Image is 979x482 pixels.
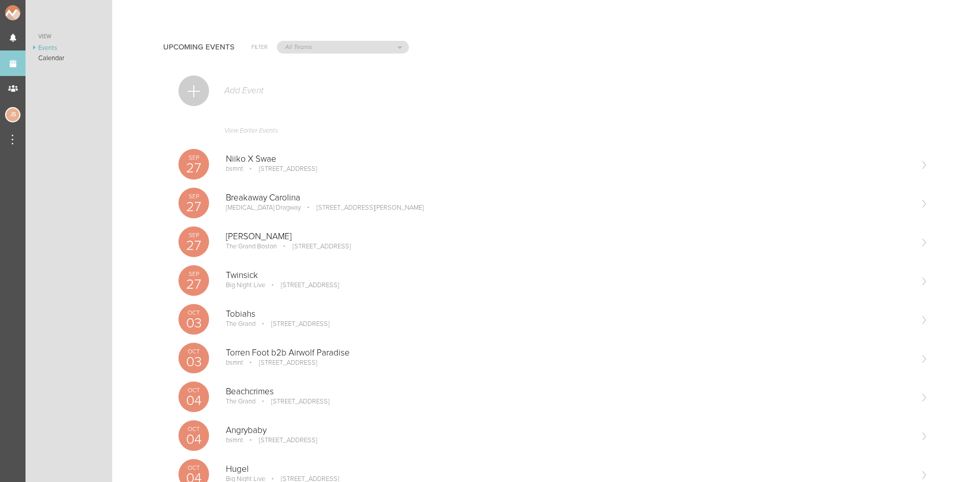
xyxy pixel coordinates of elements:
p: [STREET_ADDRESS] [267,281,339,289]
a: View Earlier Events [178,121,928,145]
p: Torren Foot b2b Airwolf Paradise [226,348,912,358]
p: 03 [178,355,209,369]
p: bsmnt [226,359,243,367]
a: Calendar [25,53,112,63]
h6: Filter [251,43,268,52]
p: Oct [178,348,209,354]
a: Events [25,43,112,53]
p: Oct [178,310,209,316]
p: Beachcrimes [226,387,912,397]
p: Sep [178,232,209,238]
p: Sep [178,271,209,277]
p: Oct [178,465,209,471]
p: [PERSON_NAME] [226,232,912,242]
p: Big Night Live [226,281,265,289]
p: 27 [178,161,209,175]
img: NOMAD [5,5,63,20]
p: 27 [178,239,209,252]
p: [STREET_ADDRESS] [245,436,317,444]
p: 04 [178,433,209,446]
p: Tobiahs [226,309,912,319]
p: [STREET_ADDRESS] [257,397,329,405]
p: bsmnt [226,165,243,173]
p: 27 [178,200,209,214]
p: [STREET_ADDRESS] [245,165,317,173]
h4: Upcoming Events [163,43,235,52]
p: The Grand [226,320,255,328]
p: Oct [178,426,209,432]
p: [STREET_ADDRESS] [257,320,329,328]
p: Angrybaby [226,425,912,436]
p: Sep [178,193,209,199]
p: Oct [178,387,209,393]
p: Sep [178,155,209,161]
p: Add Event [223,86,264,96]
p: 04 [178,394,209,408]
p: The Grand [226,397,255,405]
p: Twinsick [226,270,912,281]
div: Jessica Smith [5,107,20,122]
p: 27 [178,277,209,291]
p: [STREET_ADDRESS][PERSON_NAME] [302,204,424,212]
p: Niiko X Swae [226,154,912,164]
p: [MEDICAL_DATA] Dragway [226,204,301,212]
p: Hugel [226,464,912,474]
p: Breakaway Carolina [226,193,912,203]
a: View [25,31,112,43]
p: [STREET_ADDRESS] [278,242,351,250]
p: The Grand Boston [226,242,277,250]
p: 03 [178,316,209,330]
p: bsmnt [226,436,243,444]
p: [STREET_ADDRESS] [245,359,317,367]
